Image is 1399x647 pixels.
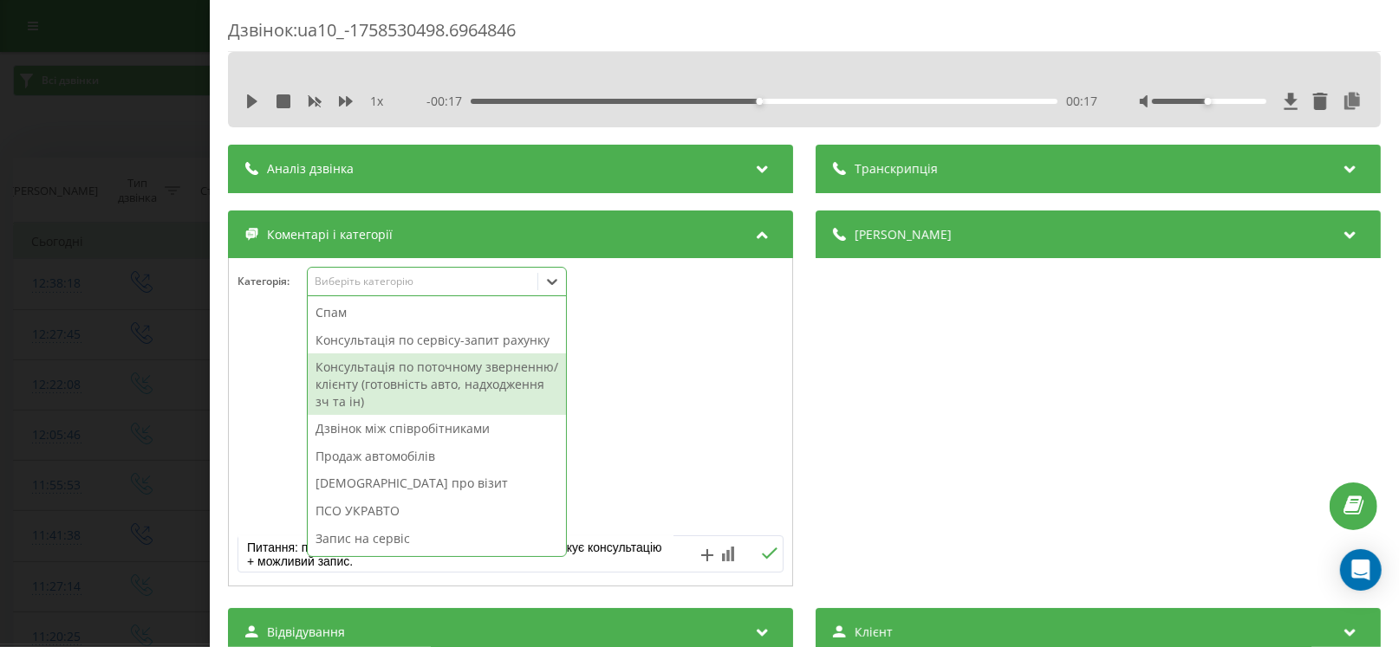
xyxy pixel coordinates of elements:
div: ПСО УКРАВТО [308,497,566,525]
div: Accessibility label [1205,98,1212,105]
div: Консультація по поточному зверненню/клієнту (готовність авто, надходження зч та ін) [308,353,566,415]
div: Дзвінок : ua10_-1758530498.6964846 [228,18,1381,52]
div: Продаж автомобілів [308,443,566,470]
span: Аналіз дзвінка [267,160,354,178]
textarea: Кл –[PERSON_NAME] № -0671309995 А\м – мідсубіші L200 2007р Питання: полірування фар + оклейка плі... [238,536,673,567]
div: Запис на сервіс [308,525,566,553]
span: 00:17 [1066,93,1097,110]
span: 1 x [370,93,383,110]
div: Open Intercom Messenger [1340,549,1382,591]
h4: Категорія : [238,275,307,288]
div: Дзвінок між співробітниками [308,415,566,443]
span: Транскрипція [855,160,938,178]
span: [PERSON_NAME] [855,226,952,243]
div: [DEMOGRAPHIC_DATA] про візит [308,469,566,497]
div: Придбання запасних частин [308,552,566,579]
div: Accessibility label [757,98,764,105]
div: Виберіть категорію [315,275,531,288]
div: Спам [308,299,566,327]
span: Відвідування [267,624,345,641]
div: Консультація по сервісу-запит рахунку [308,327,566,354]
span: Клієнт [855,624,893,641]
span: Коментарі і категорії [267,226,393,243]
span: - 00:17 [426,93,471,110]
